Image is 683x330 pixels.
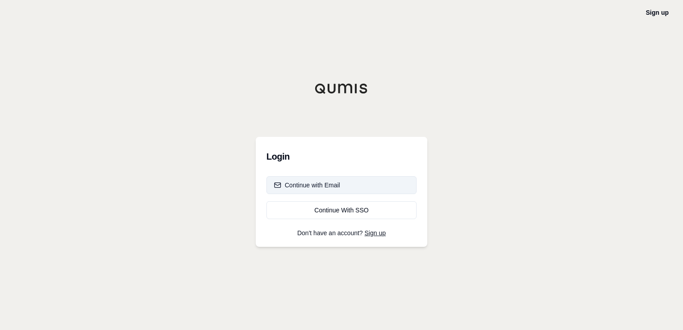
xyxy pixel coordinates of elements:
a: Sign up [646,9,669,16]
button: Continue with Email [266,176,417,194]
div: Continue with Email [274,181,340,190]
h3: Login [266,148,417,165]
p: Don't have an account? [266,230,417,236]
a: Continue With SSO [266,201,417,219]
a: Sign up [365,229,386,237]
img: Qumis [315,83,368,94]
div: Continue With SSO [274,206,409,215]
